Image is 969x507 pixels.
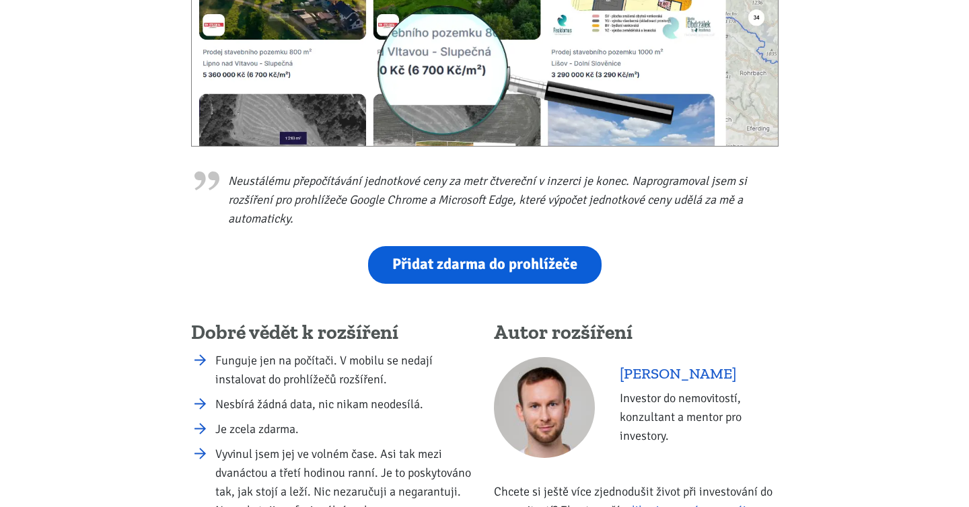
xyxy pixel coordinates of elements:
[620,389,779,445] p: Investor do nemovitostí, konzultant a mentor pro investory.
[191,320,476,346] h4: Dobré vědět k rozšíření
[215,351,476,389] li: Funguje jen na počítači. V mobilu se nedají instalovat do prohlížečů rozšíření.
[620,364,779,383] h5: [PERSON_NAME]
[191,165,779,228] blockquote: Neustálému přepočítávání jednotkové ceny za metr čtvereční v inzerci je konec. Naprogramoval jsem...
[368,246,602,283] a: Přidat zdarma do prohlížeče
[215,395,476,414] li: Nesbírá žádná data, nic nikam neodesílá.
[494,320,779,346] h4: Autor rozšíření
[215,420,476,438] li: Je zcela zdarma.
